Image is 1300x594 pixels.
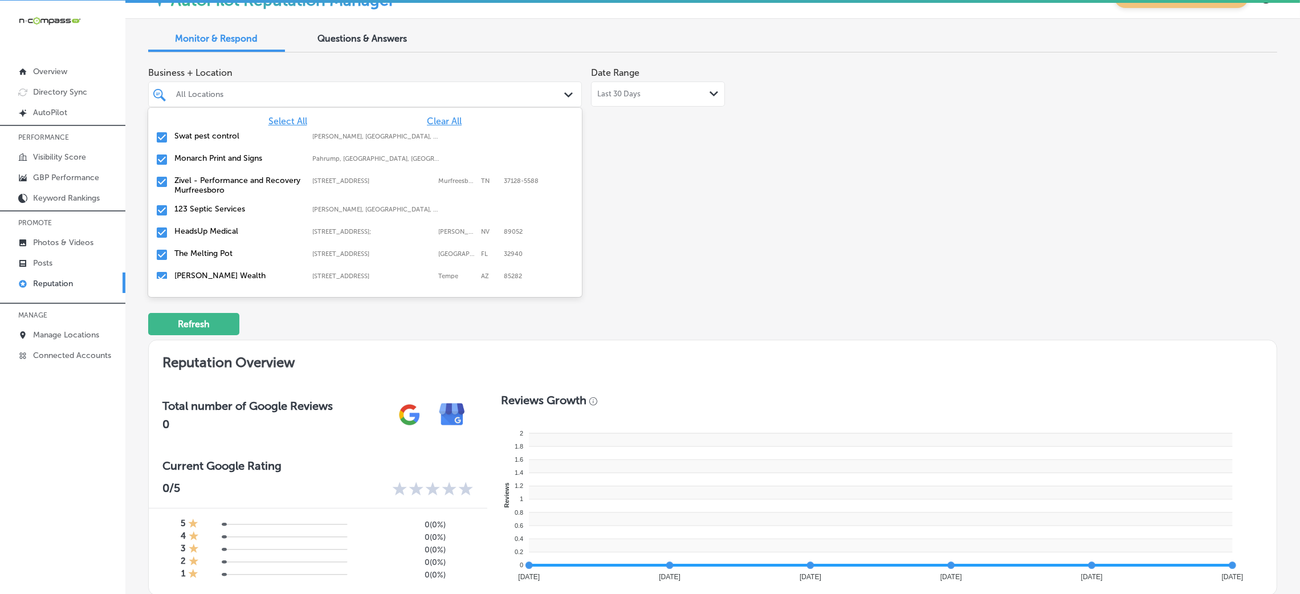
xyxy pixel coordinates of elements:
tspan: [DATE] [1081,573,1102,581]
h3: Current Google Rating [162,459,474,473]
tspan: [DATE] [940,573,962,581]
tspan: 0 [520,562,523,568]
tspan: [DATE] [800,573,821,581]
span: Clear All [427,116,462,127]
div: 1 Star [189,531,199,543]
h3: Reviews Growth [501,393,586,407]
label: 37128-5588 [504,177,539,185]
div: 1 Star [189,556,199,568]
tspan: 0.8 [515,509,523,516]
h5: 0 ( 0% ) [357,520,446,530]
label: Date Range [591,67,639,78]
img: e7ababfa220611ac49bdb491a11684a6.png [431,393,474,436]
div: 1 Star [188,518,198,531]
p: Keyword Rankings [33,193,100,203]
label: Larson Wealth Management Arizona - Investment Services Financial Planning [174,271,301,310]
label: AZ [481,272,498,280]
h3: Total number of Google Reviews [162,399,333,413]
label: FL [481,250,498,258]
tspan: [DATE] [1221,573,1243,581]
p: Visibility Score [33,152,86,162]
p: Manage Locations [33,330,99,340]
label: 4500 S. Lakeshore Dr., Suite 342 [312,272,433,280]
div: 0 Stars [392,481,474,499]
tspan: 0.2 [515,548,523,555]
label: TN [481,177,498,185]
label: 32940 [504,250,523,258]
label: Pahrump, NV, USA | Whitney, NV, USA | Mesquite, NV, USA | Paradise, NV, USA | Henderson, NV, USA ... [312,155,439,162]
label: 2230 Town Center Ave; Ste 101 [312,250,433,258]
h4: 2 [181,556,186,568]
div: 1 Star [188,568,198,581]
label: Murfreesboro [438,177,475,185]
h5: 0 ( 0% ) [357,570,446,580]
label: Gilliam, LA, USA | Hosston, LA, USA | Eastwood, LA, USA | Blanchard, LA, USA | Shreveport, LA, US... [312,133,439,140]
p: 0 /5 [162,481,180,499]
label: The Melting Pot [174,249,301,258]
tspan: [DATE] [518,573,540,581]
span: Monitor & Respond [176,33,258,44]
h5: 0 ( 0% ) [357,558,446,567]
button: Refresh [148,313,239,335]
p: GBP Performance [33,173,99,182]
tspan: 2 [520,430,523,437]
label: 123 Septic Services [174,204,301,214]
span: Business + Location [148,67,582,78]
p: Directory Sync [33,87,87,97]
p: Overview [33,67,67,76]
div: 1 Star [189,543,199,556]
label: NV [481,228,498,235]
p: Connected Accounts [33,351,111,360]
label: 85282 [504,272,522,280]
img: 660ab0bf-5cc7-4cb8-ba1c-48b5ae0f18e60NCTV_CLogo_TV_Black_-500x88.png [18,15,81,26]
label: HeadsUp Medical [174,226,301,236]
img: gPZS+5FD6qPJAAAAABJRU5ErkJggg== [388,393,431,436]
h4: 4 [181,531,186,543]
tspan: 1 [520,495,523,502]
label: 1144 Fortress Blvd Suite E [312,177,433,185]
h4: 3 [181,543,186,556]
label: Goshen, IN, USA | Elkhart, IN, USA | Granger, IN, USA | Mishawaka, IN, USA | South Bend, IN, USA ... [312,206,439,213]
h2: Reputation Overview [149,340,1277,380]
h2: 0 [162,417,333,431]
p: Posts [33,258,52,268]
h5: 0 ( 0% ) [357,532,446,542]
div: All Locations [176,89,565,99]
h4: 5 [181,518,185,531]
label: Henderson [438,228,475,235]
p: Reputation [33,279,73,288]
label: 89052 [504,228,523,235]
label: Monarch Print and Signs [174,153,301,163]
span: Questions & Answers [318,33,407,44]
text: Reviews [503,483,510,508]
tspan: [DATE] [659,573,680,581]
tspan: 0.4 [515,535,523,542]
tspan: 1.4 [515,469,523,476]
tspan: 1.8 [515,443,523,450]
tspan: 1.6 [515,456,523,463]
label: Zivel - Performance and Recovery Murfreesboro [174,176,301,195]
label: Melbourne [438,250,475,258]
tspan: 1.2 [515,482,523,489]
tspan: 0.6 [515,522,523,529]
label: Swat pest control [174,131,301,141]
span: Last 30 Days [597,89,641,99]
p: Photos & Videos [33,238,93,247]
label: 2610 W Horizon Ridge Pkwy #103; [312,228,433,235]
h4: 1 [181,568,185,581]
p: AutoPilot [33,108,67,117]
span: Select All [268,116,307,127]
h5: 0 ( 0% ) [357,545,446,555]
label: Tempe [438,272,475,280]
